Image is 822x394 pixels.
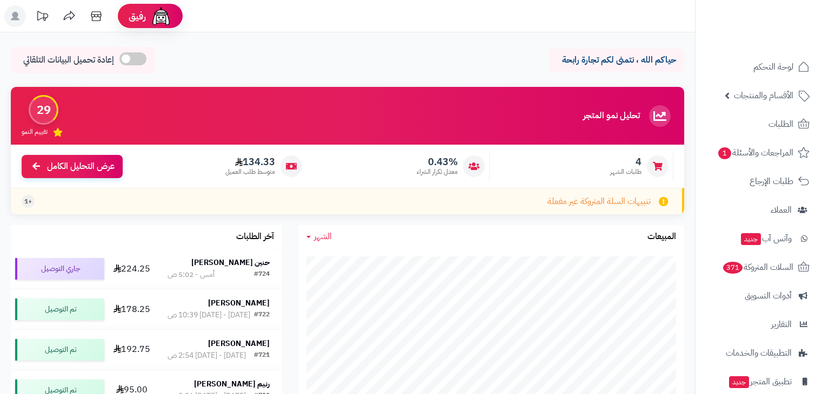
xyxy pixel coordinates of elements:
span: التطبيقات والخدمات [726,345,792,361]
img: ai-face.png [150,5,172,27]
span: 1 [718,147,731,159]
h3: تحليل نمو المتجر [583,111,640,121]
a: طلبات الإرجاع [702,168,816,194]
a: تحديثات المنصة [29,5,56,30]
strong: [PERSON_NAME] [208,338,270,349]
p: حياكم الله ، نتمنى لكم تجارة رابحة [557,54,676,66]
a: التطبيقات والخدمات [702,340,816,366]
a: أدوات التسويق [702,283,816,309]
a: الشهر [306,230,332,243]
span: السلات المتروكة [722,260,793,275]
span: التقارير [771,317,792,332]
td: 192.75 [109,330,155,370]
a: المراجعات والأسئلة1 [702,140,816,166]
div: [DATE] - [DATE] 10:39 ص [168,310,250,321]
span: رفيق [129,10,146,23]
strong: حنين [PERSON_NAME] [191,257,270,268]
div: أمس - 5:02 ص [168,269,215,280]
span: لوحة التحكم [753,59,793,74]
strong: رنيم [PERSON_NAME] [194,378,270,390]
img: logo-2.png [749,25,812,48]
h3: المبيعات [647,232,676,242]
div: [DATE] - [DATE] 2:54 ص [168,350,246,361]
span: جديد [729,376,749,388]
span: المراجعات والأسئلة [717,145,793,160]
span: الأقسام والمنتجات [734,88,793,103]
span: 4 [610,156,641,168]
span: طلبات الشهر [610,167,641,176]
span: وآتس آب [740,231,792,246]
div: تم التوصيل [15,339,104,361]
span: عرض التحليل الكامل [47,160,115,173]
span: تنبيهات السلة المتروكة غير مفعلة [547,195,651,208]
div: تم التوصيل [15,298,104,320]
span: العملاء [771,202,792,218]
span: الشهر [314,230,332,243]
a: عرض التحليل الكامل [22,155,123,178]
span: أدوات التسويق [745,288,792,303]
a: لوحة التحكم [702,54,816,80]
a: التقارير [702,311,816,337]
span: تقييم النمو [22,127,48,137]
span: 371 [723,262,743,274]
span: معدل تكرار الشراء [417,167,458,176]
a: السلات المتروكة371 [702,254,816,280]
span: تطبيق المتجر [728,374,792,389]
span: +1 [24,197,32,206]
td: 178.25 [109,289,155,329]
div: #722 [254,310,270,321]
span: جديد [741,233,761,245]
strong: [PERSON_NAME] [208,297,270,309]
span: إعادة تحميل البيانات التلقائي [23,54,114,66]
div: #724 [254,269,270,280]
div: جاري التوصيل [15,258,104,280]
td: 224.25 [109,249,155,289]
span: 134.33 [225,156,275,168]
span: الطلبات [768,117,793,132]
span: 0.43% [417,156,458,168]
h3: آخر الطلبات [236,232,274,242]
span: طلبات الإرجاع [750,174,793,189]
div: #721 [254,350,270,361]
span: متوسط طلب العميل [225,167,275,176]
a: العملاء [702,197,816,223]
a: الطلبات [702,111,816,137]
a: وآتس آبجديد [702,226,816,252]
